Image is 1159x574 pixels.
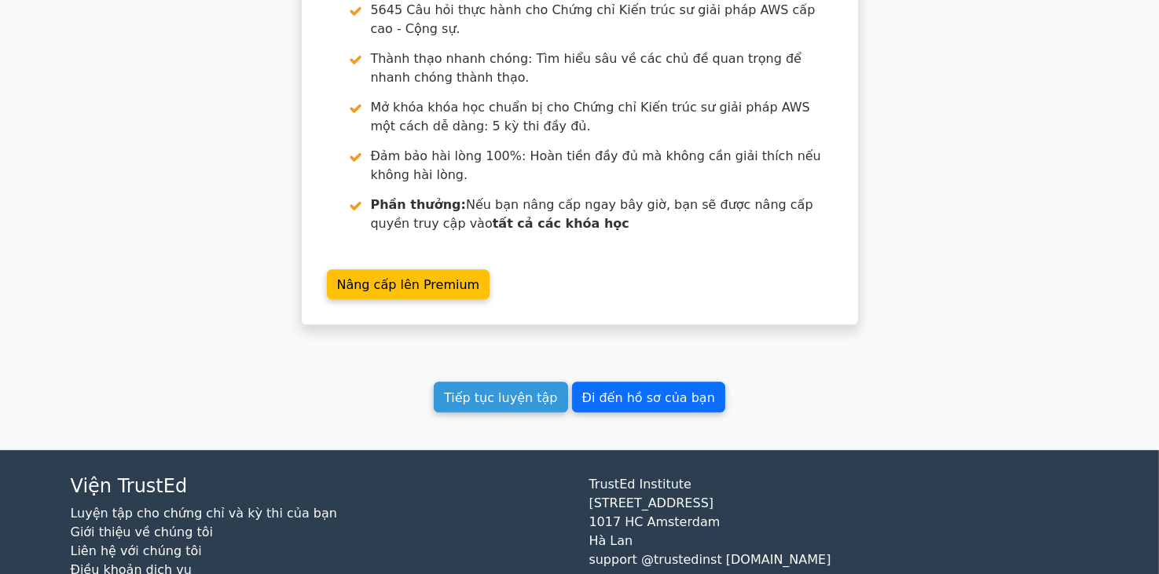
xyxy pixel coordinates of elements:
[71,543,202,558] a: Liên hệ với chúng tôi
[589,552,831,567] font: support @trustedinst [DOMAIN_NAME]
[71,506,337,521] a: Luyện tập cho chứng chỉ và kỳ thi của bạn
[589,477,692,492] font: TrustEd Institute
[572,382,725,412] a: Đi đến hồ sơ của bạn
[71,525,213,539] a: Giới thiệu về chúng tôi
[589,495,714,510] font: [STREET_ADDRESS]
[589,514,721,529] font: 1017 HC Amsterdam
[589,533,633,548] font: Hà Lan
[434,382,567,412] a: Tiếp tục luyện tập
[327,269,490,300] a: Nâng cấp lên Premium
[71,475,188,497] font: Viện TrustEd
[582,389,715,404] font: Đi đến hồ sơ của bạn
[444,389,557,404] font: Tiếp tục luyện tập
